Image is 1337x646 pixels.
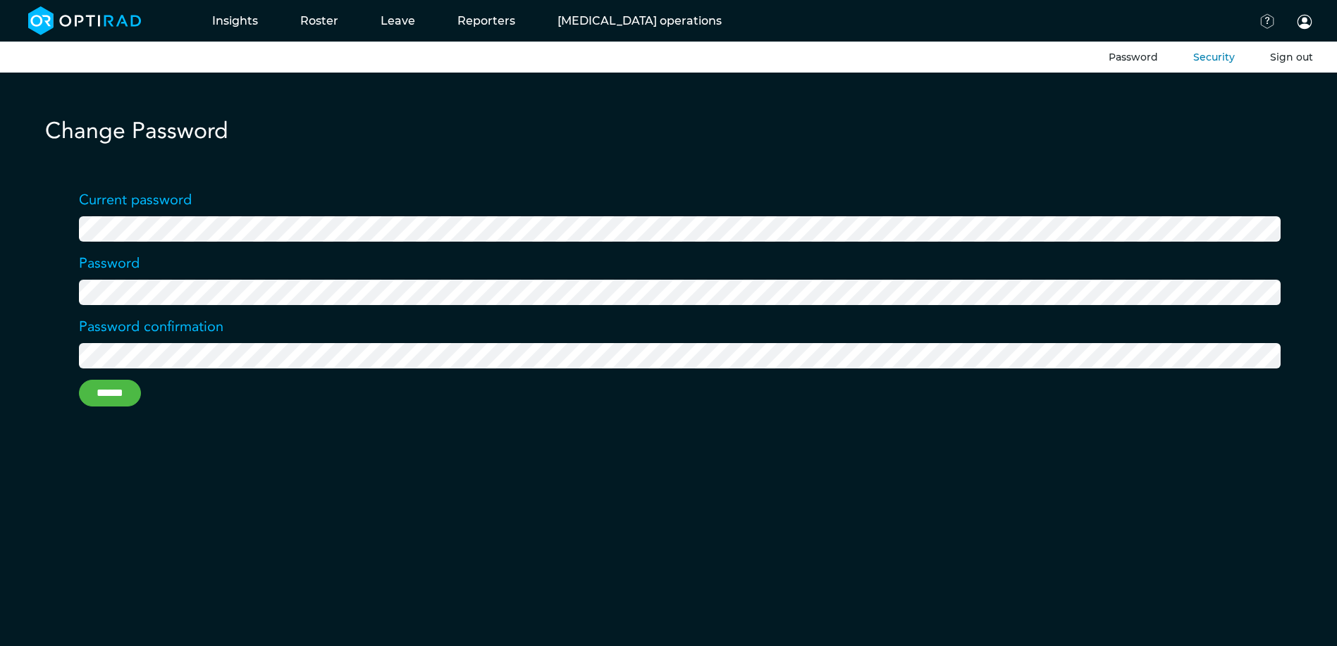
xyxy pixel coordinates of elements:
a: Security [1193,51,1235,63]
img: brand-opti-rad-logos-blue-and-white-d2f68631ba2948856bd03f2d395fb146ddc8fb01b4b6e9315ea85fa773367... [28,6,142,35]
button: Sign out [1270,50,1313,65]
a: Password [1109,51,1158,63]
h1: Change Password [45,118,1314,144]
label: Password confirmation [79,316,223,337]
label: Current password [79,190,192,211]
label: Password [79,253,140,274]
